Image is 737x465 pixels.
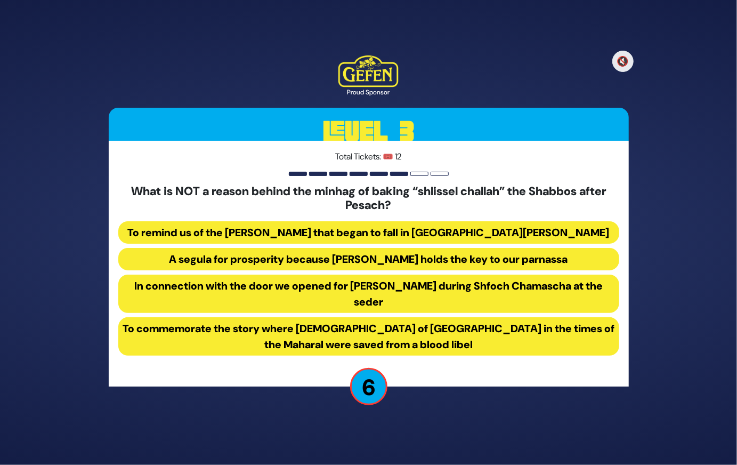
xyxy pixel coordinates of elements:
h3: Level 3 [109,108,629,156]
button: To remind us of the [PERSON_NAME] that began to fall in [GEOGRAPHIC_DATA][PERSON_NAME] [118,221,619,244]
button: A segula for prosperity because [PERSON_NAME] holds the key to our parnassa [118,248,619,270]
img: Kedem [338,55,399,87]
div: Proud Sponsor [338,87,399,97]
p: 6 [350,368,387,405]
button: 🔇 [612,51,634,72]
h5: What is NOT a reason behind the minhag of baking “shlissel challah” the Shabbos after Pesach? [118,185,619,213]
button: In connection with the door we opened for [PERSON_NAME] during Shfoch Chamascha at the seder [118,275,619,313]
p: Total Tickets: 🎟️ 12 [118,150,619,163]
button: To commemorate the story where [DEMOGRAPHIC_DATA] of [GEOGRAPHIC_DATA] in the times of the Mahara... [118,317,619,356]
